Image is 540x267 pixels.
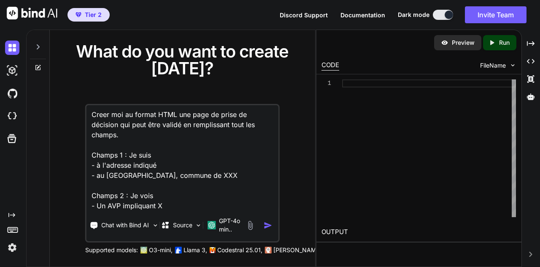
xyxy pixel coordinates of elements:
h2: OUTPUT [316,222,521,242]
div: 1 [321,79,331,87]
textarea: Creer moi au format HTML une page de prise de décision qui peut être validé en remplissant tout l... [86,105,278,210]
button: Discord Support [280,11,328,19]
img: chevron down [509,62,516,69]
p: Run [499,38,510,47]
button: Documentation [340,11,385,19]
img: Pick Tools [151,222,159,229]
img: attachment [246,221,255,230]
p: Codestral 25.01, [217,246,262,254]
button: Invite Team [465,6,526,23]
img: GPT-4 [140,247,147,253]
span: FileName [480,61,506,70]
p: [PERSON_NAME] 3.7 Sonnet, [273,246,355,254]
p: Supported models: [85,246,138,254]
img: githubDark [5,86,19,101]
img: premium [76,12,81,17]
p: Source [173,221,192,229]
img: Llama2 [175,247,182,253]
img: claude [265,247,272,253]
span: Dark mode [398,11,429,19]
img: Pick Models [195,222,202,229]
img: icon [264,221,273,230]
div: CODE [321,60,339,71]
span: Tier 2 [85,11,102,19]
img: GPT-4o mini [207,221,216,229]
p: Preview [452,38,475,47]
img: Mistral-AI [210,247,216,253]
p: O3-mini, [149,246,173,254]
span: What do you want to create [DATE]? [76,41,289,79]
p: Chat with Bind AI [101,221,149,229]
img: preview [441,39,448,46]
img: darkAi-studio [5,63,19,78]
img: settings [5,240,19,255]
button: premiumTier 2 [67,8,110,22]
img: cloudideIcon [5,109,19,123]
p: GPT-4o min.. [219,217,242,234]
img: darkChat [5,41,19,55]
img: Bind AI [7,7,57,19]
p: Llama 3, [184,246,207,254]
